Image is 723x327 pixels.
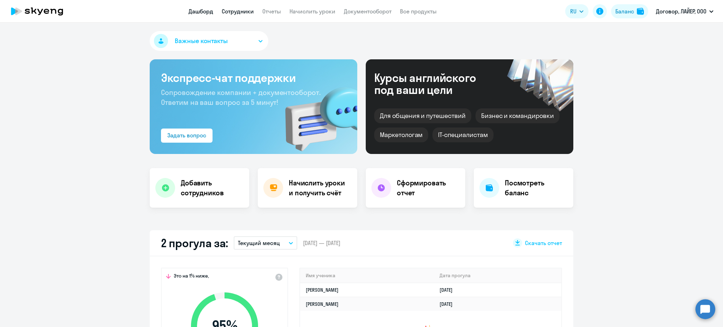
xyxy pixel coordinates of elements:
a: Сотрудники [222,8,254,15]
button: Задать вопрос [161,129,213,143]
a: Начислить уроки [289,8,335,15]
span: Скачать отчет [525,239,562,247]
img: balance [637,8,644,15]
span: RU [570,7,576,16]
div: IT-специалистам [432,127,493,142]
button: Важные контакты [150,31,268,51]
div: Задать вопрос [167,131,206,139]
div: Курсы английского под ваши цели [374,72,495,96]
a: Все продукты [400,8,437,15]
span: Это на 1% ниже, [174,273,209,281]
h4: Сформировать отчет [397,178,460,198]
div: Баланс [615,7,634,16]
div: Для общения и путешествий [374,108,471,123]
div: Бизнес и командировки [476,108,560,123]
button: Балансbalance [611,4,648,18]
a: [DATE] [440,287,458,293]
a: Документооборот [344,8,392,15]
h3: Экспресс-чат поддержки [161,71,346,85]
th: Имя ученика [300,268,434,283]
p: Договор, ЛАЙЕР, ООО [656,7,706,16]
h4: Добавить сотрудников [181,178,244,198]
h4: Посмотреть баланс [505,178,568,198]
h4: Начислить уроки и получить счёт [289,178,350,198]
button: Текущий месяц [234,236,297,250]
div: Маркетологам [374,127,428,142]
button: Договор, ЛАЙЕР, ООО [652,3,717,20]
th: Дата прогула [434,268,561,283]
a: Отчеты [262,8,281,15]
span: [DATE] — [DATE] [303,239,340,247]
a: [PERSON_NAME] [306,287,339,293]
img: bg-img [275,75,357,154]
p: Текущий месяц [238,239,280,247]
span: Важные контакты [175,36,228,46]
a: Дашборд [189,8,213,15]
a: [DATE] [440,301,458,307]
span: Сопровождение компании + документооборот. Ответим на ваш вопрос за 5 минут! [161,88,321,107]
h2: 2 прогула за: [161,236,228,250]
button: RU [565,4,588,18]
a: [PERSON_NAME] [306,301,339,307]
